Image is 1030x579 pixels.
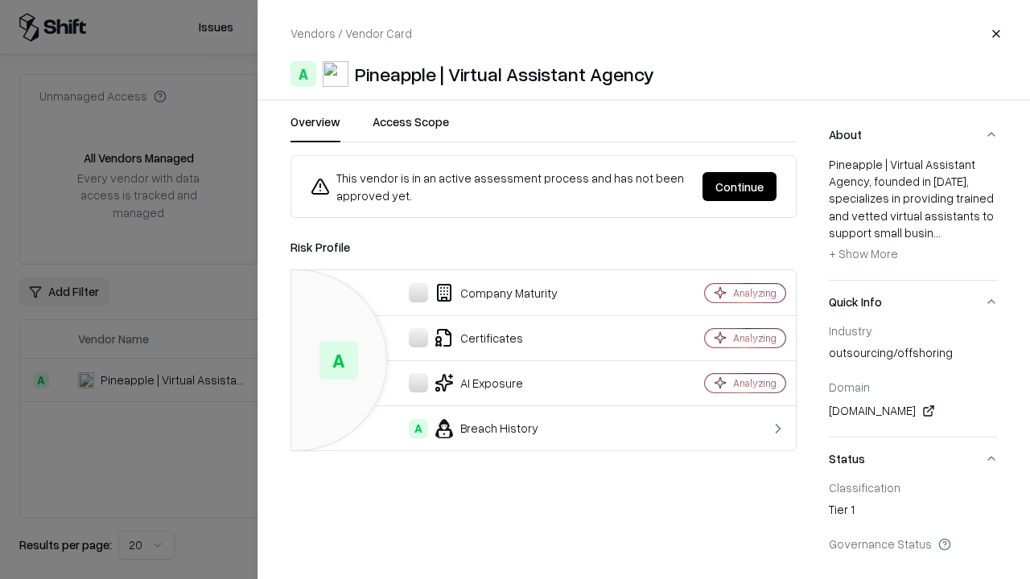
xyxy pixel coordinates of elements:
button: + Show More [829,241,898,267]
div: A [409,419,428,438]
div: outsourcing/offshoring [829,344,998,367]
div: Governance Status [829,536,998,551]
div: Quick Info [829,323,998,437]
span: + Show More [829,246,898,261]
div: Analyzing [733,286,777,300]
div: A [319,341,358,380]
p: Vendors / Vendor Card [290,25,412,42]
button: Access Scope [373,113,449,142]
div: AI Exposure [304,373,649,392]
div: Tier 1 [829,501,998,524]
div: Domain [829,380,998,394]
div: Certificates [304,328,649,347]
div: A [290,61,316,87]
div: Classification [829,480,998,495]
div: Pineapple | Virtual Assistant Agency, founded in [DATE], specializes in providing trained and vet... [829,156,998,267]
div: [DOMAIN_NAME] [829,401,998,421]
button: Quick Info [829,281,998,323]
div: Analyzing [733,331,777,345]
button: Overview [290,113,340,142]
div: Pineapple | Virtual Assistant Agency [355,61,654,87]
div: Breach History [304,419,649,438]
button: Status [829,437,998,480]
div: Analyzing [733,376,777,390]
div: This vendor is in an active assessment process and has not been approved yet. [311,169,690,204]
div: Company Maturity [304,283,649,302]
img: Pineapple | Virtual Assistant Agency [323,61,348,87]
div: About [829,156,998,280]
button: Continue [702,172,777,201]
div: Risk Profile [290,237,797,257]
div: Industry [829,323,998,338]
span: ... [933,225,941,240]
button: About [829,113,998,156]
